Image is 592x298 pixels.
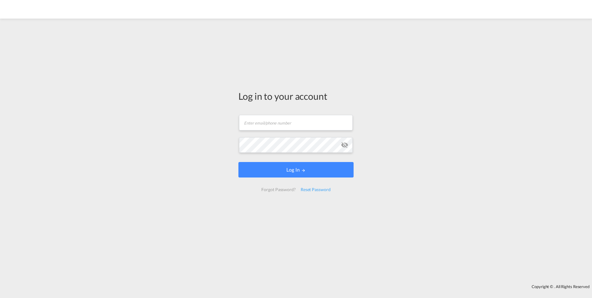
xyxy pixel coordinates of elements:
[259,184,298,195] div: Forgot Password?
[238,162,354,177] button: LOGIN
[341,141,348,149] md-icon: icon-eye-off
[238,90,354,103] div: Log in to your account
[298,184,333,195] div: Reset Password
[239,115,353,130] input: Enter email/phone number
